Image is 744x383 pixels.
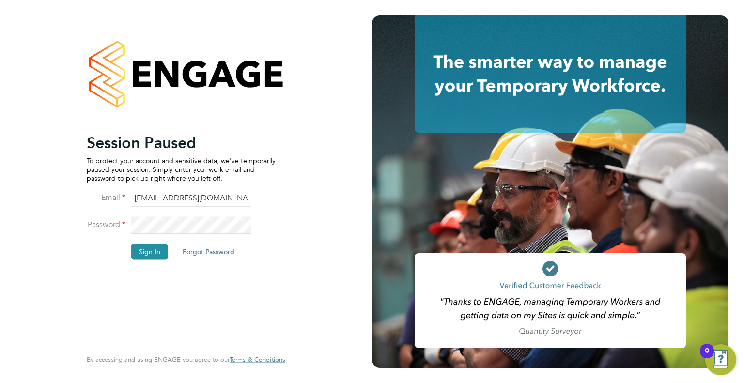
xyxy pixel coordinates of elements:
[705,344,736,375] button: Open Resource Center, 9 new notifications
[87,133,276,152] h2: Session Paused
[230,356,285,364] a: Terms & Conditions
[131,244,168,259] button: Sign In
[87,355,285,364] span: By accessing and using ENGAGE you agree to our
[705,351,709,364] div: 9
[175,244,242,259] button: Forgot Password
[87,156,276,183] p: To protect your account and sensitive data, we've temporarily paused your session. Simply enter y...
[131,190,251,207] input: Enter your work email...
[87,219,125,230] label: Password
[87,192,125,202] label: Email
